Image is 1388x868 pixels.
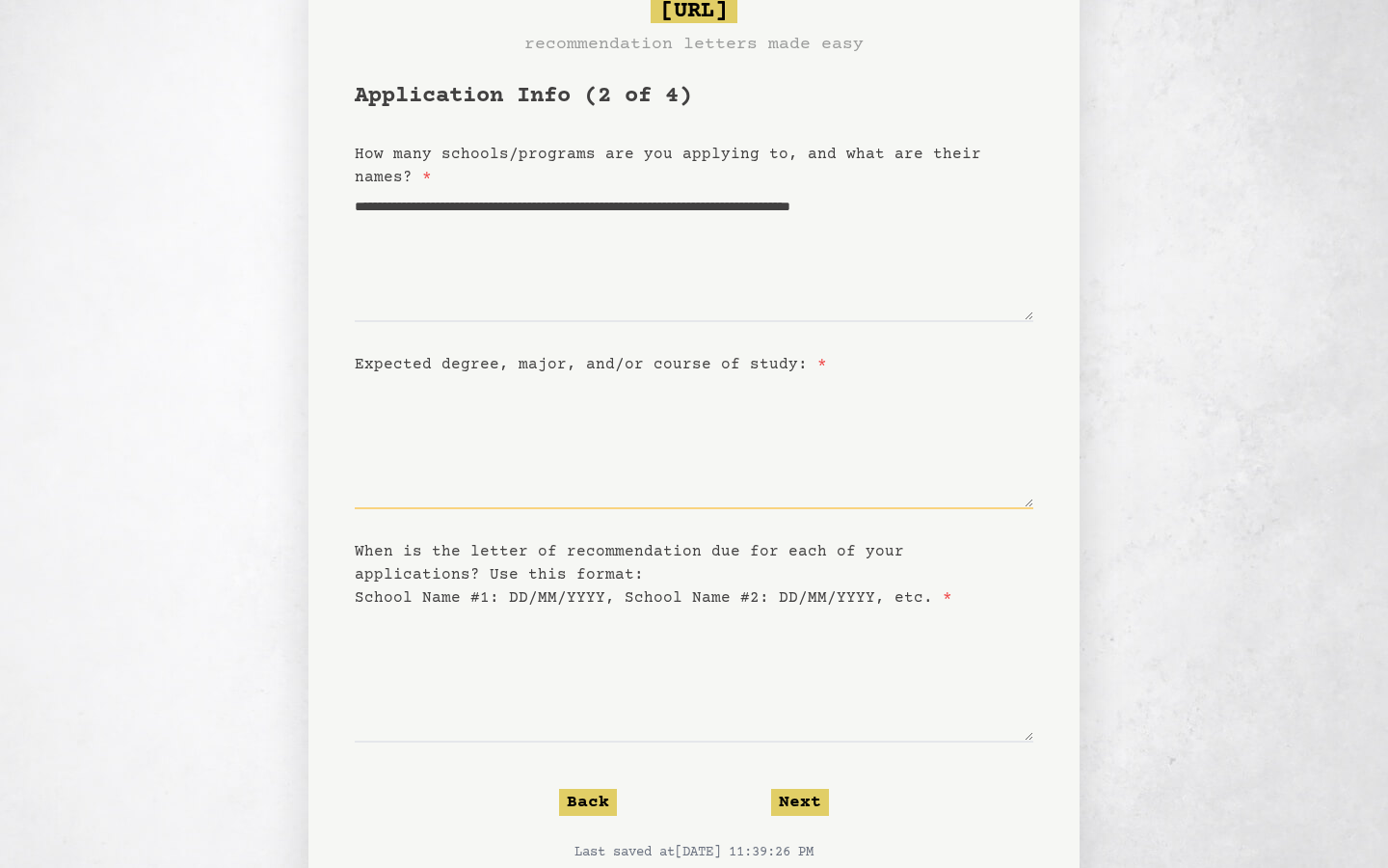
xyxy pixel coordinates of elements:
[771,789,829,816] button: Next
[559,789,617,816] button: Back
[355,146,981,186] label: How many schools/programs are you applying to, and what are their names?
[355,843,1033,862] p: Last saved at [DATE] 11:39:26 PM
[355,543,952,607] label: When is the letter of recommendation due for each of your applications? Use this format: School N...
[355,81,1033,112] h1: Application Info (2 of 4)
[524,31,864,58] h3: recommendation letters made easy
[355,356,827,373] label: Expected degree, major, and/or course of study:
